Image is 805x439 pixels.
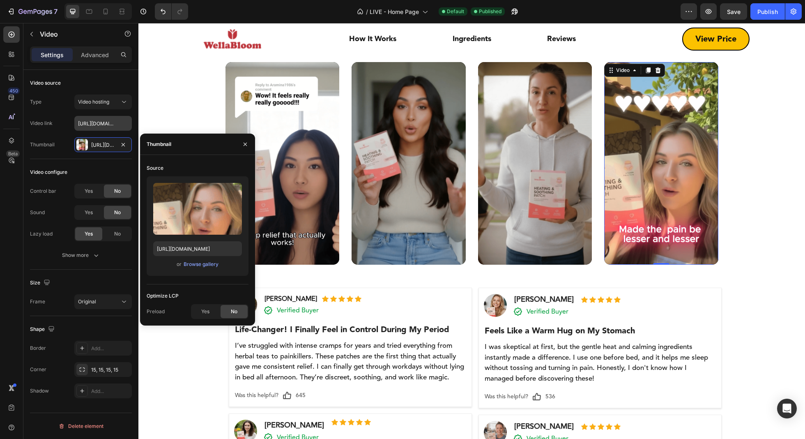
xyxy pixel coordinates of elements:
[184,261,218,268] div: Browse gallery
[54,7,57,16] p: 7
[750,3,785,20] button: Publish
[153,241,242,256] input: https://example.com/image.jpg
[370,7,419,16] span: LIVE - Home Page
[114,187,121,195] span: No
[126,271,179,281] p: [PERSON_NAME]
[30,366,46,373] div: Corner
[41,51,64,59] p: Settings
[78,298,96,305] span: Original
[345,271,368,294] img: Alt Image
[78,99,109,105] span: Video hosting
[757,7,778,16] div: Publish
[138,282,180,292] p: Verified Buyer
[138,409,180,419] p: Verified Buyer
[345,398,368,421] img: Alt Image
[126,397,186,408] p: [PERSON_NAME]
[8,88,20,94] div: 450
[476,44,493,51] div: Video
[81,51,109,59] p: Advanced
[340,39,454,242] video: Video
[97,318,327,360] p: I’ve struggled with intense cramps for years and tried everything from herbal teas to painkillers...
[155,3,188,20] div: Undo/Redo
[720,3,747,20] button: Save
[3,3,61,20] button: 7
[62,251,100,259] div: Show more
[388,284,430,293] p: Verified Buyer
[114,209,121,216] span: No
[231,308,237,315] span: No
[96,270,119,293] img: Alt Image
[153,183,242,235] img: preview-image
[147,292,179,300] div: Optimize LCP
[30,98,41,106] div: Type
[91,388,130,395] div: Add...
[479,8,501,15] span: Published
[777,399,797,418] div: Open Intercom Messenger
[376,398,435,409] p: [PERSON_NAME]
[147,308,165,315] div: Preload
[91,141,115,149] div: [URL][DOMAIN_NAME]
[96,300,328,314] h2: Life-Changer! I Finally Feel in Control During My Period
[6,150,20,157] div: Beta
[30,141,55,148] div: Thumbnail
[74,116,132,131] input: Insert video url here
[30,209,45,216] div: Sound
[447,8,464,15] span: Default
[30,79,61,87] div: Video source
[96,397,119,420] img: Alt Image
[388,411,430,421] p: Verified Buyer
[376,271,435,282] p: [PERSON_NAME]
[85,230,93,238] span: Yes
[30,420,132,433] button: Delete element
[91,345,130,352] div: Add...
[346,319,577,361] p: I was skeptical at first, but the gentle heat and calming ingredients instantly made a difference...
[30,187,56,195] div: Control bar
[74,95,132,109] button: Video hosting
[183,260,219,268] button: Browse gallery
[177,259,182,269] span: or
[201,308,209,315] span: Yes
[366,7,368,16] span: /
[30,248,132,263] button: Show more
[30,324,56,335] div: Shape
[30,230,53,238] div: Lazy load
[58,421,103,431] div: Delete element
[30,277,52,289] div: Size
[30,387,49,395] div: Shadow
[40,29,110,39] p: Video
[147,164,163,172] div: Source
[157,367,167,378] p: 645
[345,301,578,315] h2: Feels Like a Warm Hug on My Stomach
[407,369,417,379] p: 536
[466,39,580,242] video: Video
[30,298,45,305] div: Frame
[30,169,67,176] div: Video configure
[91,366,130,374] div: 15, 15, 15, 15
[74,294,132,309] button: Original
[85,209,93,216] span: Yes
[346,369,390,379] p: Was this helpful?
[30,120,53,127] div: Video link
[30,344,46,352] div: Border
[138,23,805,439] iframe: Design area
[85,187,93,195] span: Yes
[727,8,741,15] span: Save
[147,141,171,148] div: Thumbnail
[213,39,327,242] video: Video
[114,230,121,238] span: No
[97,367,140,378] p: Was this helpful?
